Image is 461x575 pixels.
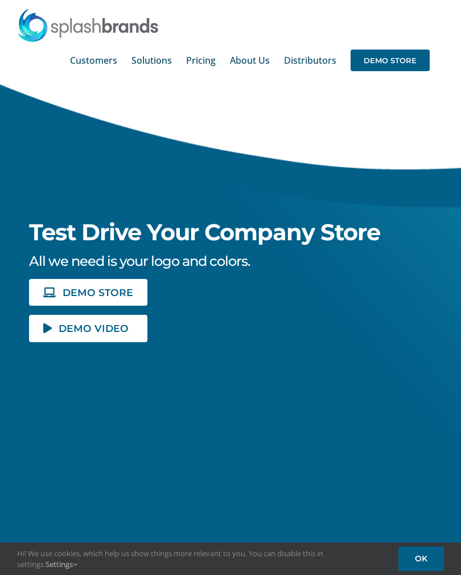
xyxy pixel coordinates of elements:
[131,56,172,65] span: Solutions
[186,42,216,79] a: Pricing
[17,8,159,42] img: SplashBrands.com Logo
[70,42,444,79] nav: Main Menu
[186,56,216,65] span: Pricing
[29,279,147,306] a: DEMO STORE
[284,42,336,79] a: Distributors
[351,42,430,79] a: DEMO STORE
[17,548,381,569] span: Hi! We use cookies, which help us show things more relevant to you. You can disable this in setti...
[63,287,133,297] span: DEMO STORE
[284,56,336,65] span: Distributors
[70,42,117,79] a: Customers
[29,253,250,269] span: All we need is your logo and colors.
[230,56,270,65] span: About Us
[29,218,380,246] span: Test Drive Your Company Store
[398,547,444,571] a: OK
[351,50,430,71] span: DEMO STORE
[46,559,77,569] a: Settings
[59,323,129,333] span: DEMO VIDEO
[70,56,117,65] span: Customers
